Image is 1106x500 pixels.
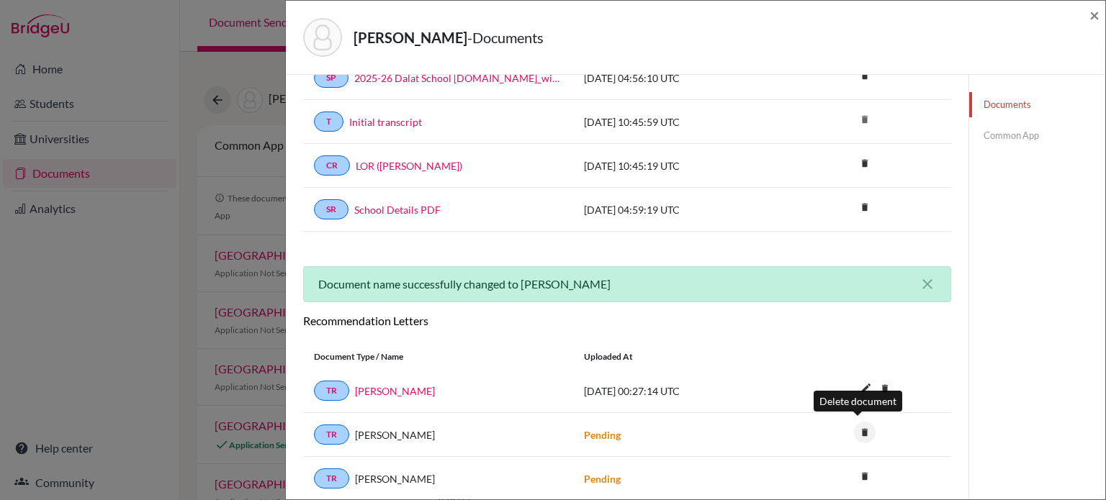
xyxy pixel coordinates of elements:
a: [PERSON_NAME] [355,383,435,399]
i: delete [854,422,876,443]
a: delete [854,199,876,218]
i: delete [854,465,876,487]
a: CR [314,155,350,176]
a: delete [874,380,896,399]
span: [PERSON_NAME] [355,471,435,486]
a: 2025-26 Dalat School [DOMAIN_NAME]_wide [354,71,562,86]
button: Close [1089,6,1100,24]
a: School Details PDF [354,202,441,217]
span: - Documents [467,29,544,46]
span: [PERSON_NAME] [355,427,435,442]
a: SP [314,68,349,88]
div: Document Type / Name [303,350,573,363]
button: close [919,276,936,293]
strong: [PERSON_NAME] [354,29,467,46]
span: [DATE] 00:27:14 UTC [584,385,680,397]
i: delete [854,109,876,130]
i: delete [854,153,876,174]
a: delete [854,67,876,86]
strong: Pending [584,429,621,441]
div: Uploaded at [573,350,789,363]
i: delete [854,65,876,86]
a: TR [314,468,349,488]
a: delete [854,424,876,443]
i: delete [874,378,896,399]
button: edit [854,378,878,400]
a: TR [314,381,349,401]
i: edit [855,376,878,399]
a: Initial transcript [349,114,422,129]
a: SR [314,199,349,219]
div: [DATE] 10:45:19 UTC [573,158,789,173]
a: Documents [969,92,1105,117]
a: TR [314,424,349,445]
i: delete [854,196,876,218]
a: LOR ([PERSON_NAME]) [356,158,462,173]
div: [DATE] 10:45:59 UTC [573,114,789,129]
span: × [1089,4,1100,25]
h6: Recommendation Letters [303,314,951,327]
div: Delete document [814,391,902,412]
div: Document name successfully changed to [PERSON_NAME] [303,266,951,302]
a: delete [854,155,876,174]
strong: Pending [584,473,621,485]
a: T [314,112,343,132]
div: [DATE] 04:59:19 UTC [573,202,789,217]
a: Common App [969,123,1105,148]
div: [DATE] 04:56:10 UTC [573,71,789,86]
a: delete [854,468,876,487]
